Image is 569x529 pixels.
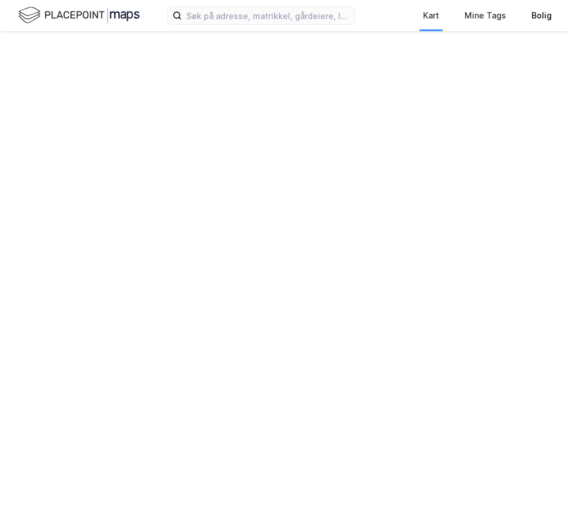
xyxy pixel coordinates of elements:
div: Bolig [531,9,552,23]
div: Kart [423,9,439,23]
img: logo.f888ab2527a4732fd821a326f86c7f29.svg [18,5,140,25]
input: Søk på adresse, matrikkel, gårdeiere, leietakere eller personer [182,7,354,24]
div: Kontrollprogram for chat [511,474,569,529]
div: Mine Tags [465,9,506,23]
iframe: Chat Widget [511,474,569,529]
